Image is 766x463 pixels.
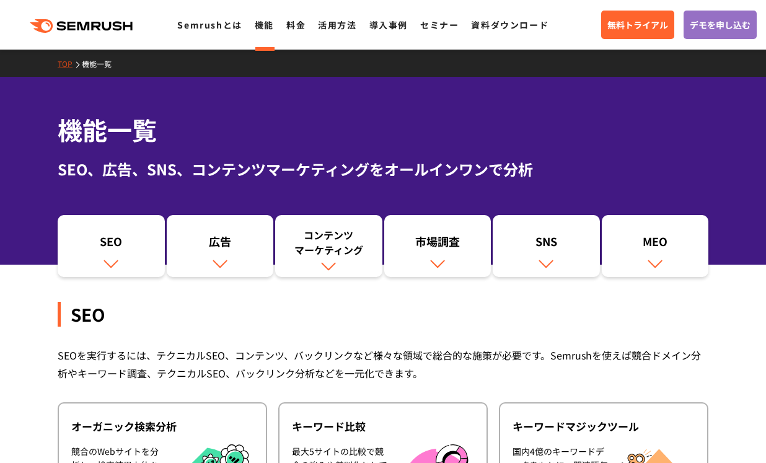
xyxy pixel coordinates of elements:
h1: 機能一覧 [58,112,708,148]
div: キーワード比較 [292,419,474,434]
span: 無料トライアル [607,18,668,32]
a: セミナー [420,19,459,31]
div: SEO、広告、SNS、コンテンツマーケティングをオールインワンで分析 [58,158,708,180]
a: 導入事例 [369,19,408,31]
div: SEO [58,302,708,327]
div: SEOを実行するには、テクニカルSEO、コンテンツ、バックリンクなど様々な領域で総合的な施策が必要です。Semrushを使えば競合ドメイン分析やキーワード調査、テクニカルSEO、バックリンク分析... [58,346,708,382]
a: 資料ダウンロード [471,19,548,31]
div: MEO [608,234,703,255]
a: 活用方法 [318,19,356,31]
a: MEO [602,215,709,277]
a: SEO [58,215,165,277]
a: SNS [493,215,600,277]
span: デモを申し込む [690,18,751,32]
div: コンテンツ マーケティング [281,227,376,257]
div: 市場調査 [390,234,485,255]
div: 広告 [173,234,268,255]
a: Semrushとは [177,19,242,31]
a: 機能 [255,19,274,31]
a: 市場調査 [384,215,491,277]
a: 機能一覧 [82,58,121,69]
a: 無料トライアル [601,11,674,39]
div: SNS [499,234,594,255]
div: SEO [64,234,159,255]
a: コンテンツマーケティング [275,215,382,277]
a: デモを申し込む [684,11,757,39]
a: 料金 [286,19,306,31]
a: TOP [58,58,82,69]
a: 広告 [167,215,274,277]
div: オーガニック検索分析 [71,419,253,434]
div: キーワードマジックツール [513,419,695,434]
